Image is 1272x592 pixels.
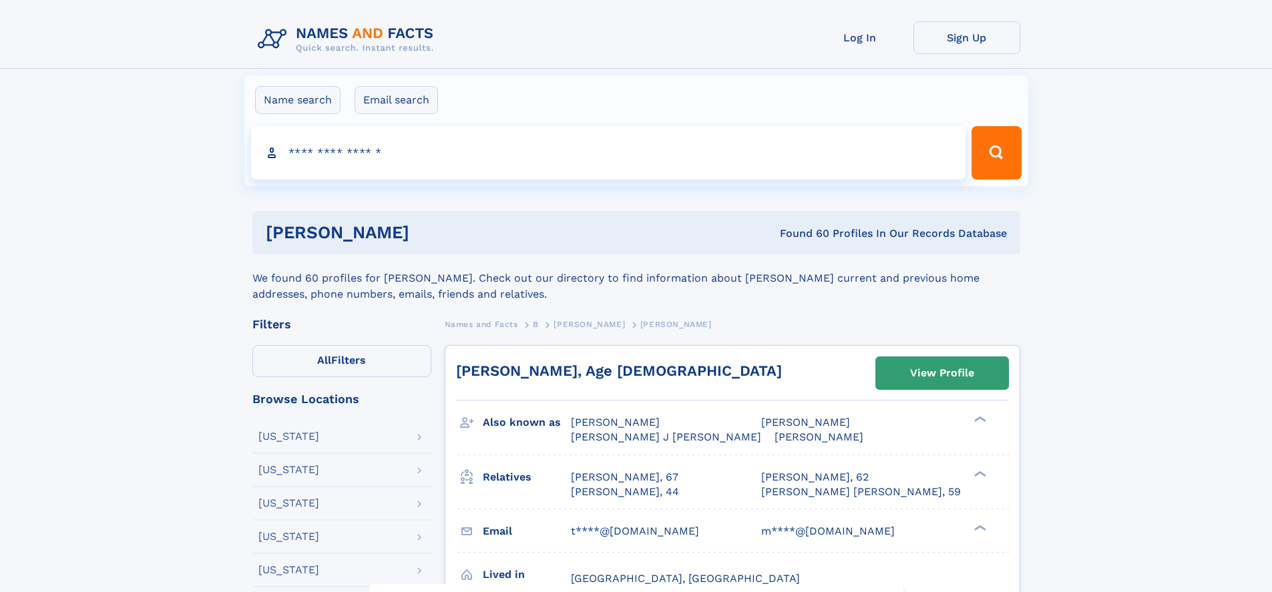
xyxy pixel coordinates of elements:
a: Sign Up [913,21,1020,54]
a: B [533,316,539,332]
div: View Profile [910,358,974,388]
img: Logo Names and Facts [252,21,445,57]
a: View Profile [876,357,1008,389]
span: [PERSON_NAME] [775,430,863,443]
h3: Relatives [483,466,571,489]
a: [PERSON_NAME], 62 [761,470,869,485]
a: [PERSON_NAME] [554,316,625,332]
a: [PERSON_NAME], Age [DEMOGRAPHIC_DATA] [456,362,782,379]
div: [US_STATE] [258,531,319,542]
a: Names and Facts [445,316,518,332]
button: Search Button [972,126,1021,180]
span: [PERSON_NAME] [640,320,712,329]
a: Log In [807,21,913,54]
a: [PERSON_NAME], 67 [571,470,678,485]
div: [US_STATE] [258,498,319,509]
input: search input [251,126,966,180]
div: We found 60 profiles for [PERSON_NAME]. Check out our directory to find information about [PERSON... [252,254,1020,302]
h1: [PERSON_NAME] [266,224,595,241]
label: Name search [255,86,341,114]
span: [PERSON_NAME] [554,320,625,329]
label: Filters [252,345,431,377]
span: [GEOGRAPHIC_DATA], [GEOGRAPHIC_DATA] [571,572,800,585]
div: ❯ [971,415,987,424]
h3: Also known as [483,411,571,434]
span: B [533,320,539,329]
div: [US_STATE] [258,465,319,475]
h3: Email [483,520,571,543]
span: [PERSON_NAME] [761,416,850,428]
div: Browse Locations [252,393,431,405]
div: [US_STATE] [258,565,319,575]
span: [PERSON_NAME] J [PERSON_NAME] [571,430,761,443]
span: All [317,354,331,366]
h3: Lived in [483,563,571,586]
label: Email search [355,86,438,114]
div: Filters [252,318,431,330]
a: [PERSON_NAME] [PERSON_NAME], 59 [761,485,961,499]
span: [PERSON_NAME] [571,416,660,428]
a: [PERSON_NAME], 44 [571,485,679,499]
div: ❯ [971,469,987,478]
div: Found 60 Profiles In Our Records Database [594,226,1007,241]
div: ❯ [971,523,987,532]
div: [US_STATE] [258,431,319,442]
